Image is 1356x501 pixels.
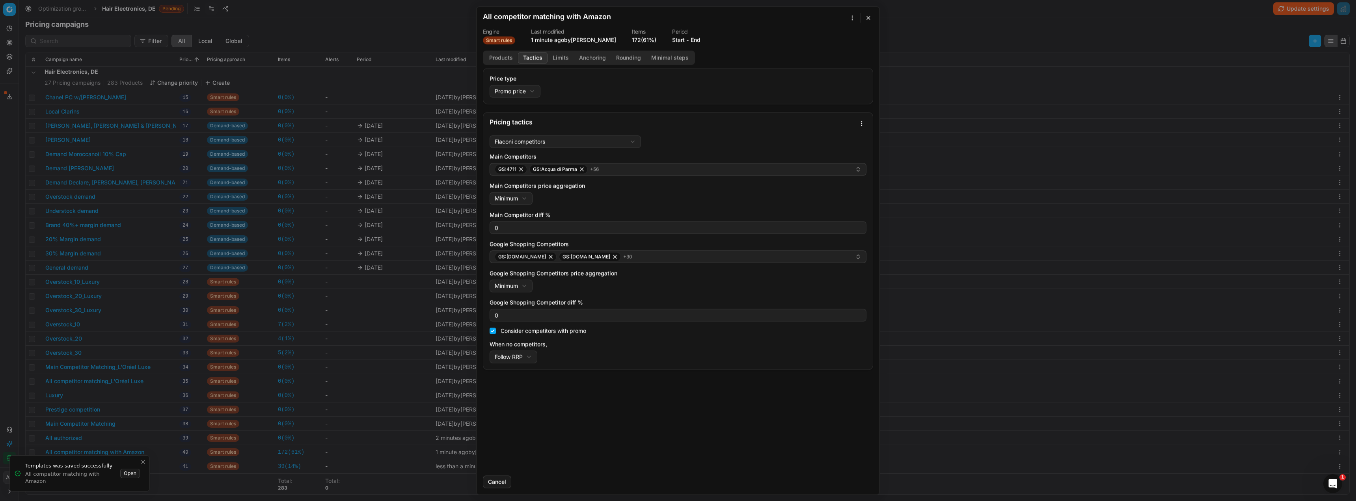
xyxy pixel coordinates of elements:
[590,166,599,172] span: + 56
[490,298,866,306] label: Google Shopping Competitor diff %
[490,153,866,160] label: Main Competitors
[490,250,866,263] button: GS:[DOMAIN_NAME]GS:[DOMAIN_NAME]+30
[501,328,586,334] label: Consider competitors with promo
[490,119,855,125] div: Pricing tactics
[632,36,656,44] a: 172(61%)
[686,36,689,44] span: -
[483,29,515,34] dt: Engine
[563,253,610,260] span: GS:[DOMAIN_NAME]
[490,340,866,348] label: When no competitors,
[623,253,632,260] span: + 30
[672,36,685,44] button: Start
[672,29,700,34] dt: Period
[495,138,545,145] div: Flaconi competitors
[533,166,577,172] span: GS:Acqua di Parma
[483,13,611,20] h2: All competitor matching with Amazon
[531,29,616,34] dt: Last modified
[498,253,546,260] span: GS:[DOMAIN_NAME]
[611,52,646,63] button: Rounding
[490,182,866,190] label: Main Competitors price aggregation
[490,74,866,82] label: Price type
[548,52,574,63] button: Limits
[484,52,518,63] button: Products
[1339,474,1346,481] span: 1
[483,36,515,44] span: Smart rules
[518,52,548,63] button: Tactics
[574,52,611,63] button: Anchoring
[483,475,511,488] button: Cancel
[632,29,656,34] dt: Items
[490,211,866,219] label: Main Competitor diff %
[490,269,866,277] label: Google Shopping Competitors price aggregation
[1323,474,1342,493] iframe: Intercom live chat
[490,240,866,248] label: Google Shopping Competitors
[498,166,516,172] span: GS:4711
[691,36,700,44] button: End
[531,36,616,43] span: 1 minute ago by [PERSON_NAME]
[646,52,694,63] button: Minimal steps
[490,163,866,175] button: GS:4711GS:Acqua di Parma+56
